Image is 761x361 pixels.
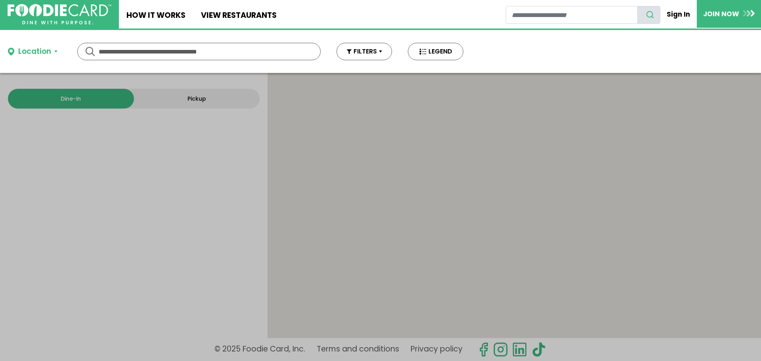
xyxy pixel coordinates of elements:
img: FoodieCard; Eat, Drink, Save, Donate [8,4,111,25]
a: Sign In [660,6,697,23]
input: restaurant search [506,6,638,24]
button: Location [8,46,57,57]
button: LEGEND [408,43,463,60]
div: Location [18,46,51,57]
button: FILTERS [337,43,392,60]
button: search [637,6,660,24]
